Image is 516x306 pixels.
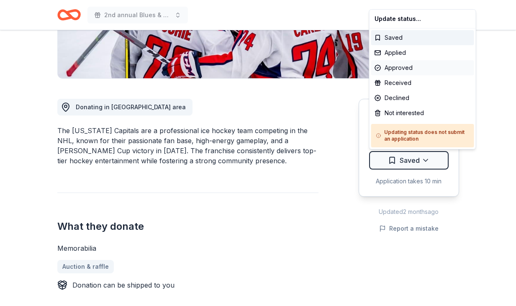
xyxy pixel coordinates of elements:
div: Not interested [371,105,474,121]
div: Update status... [371,11,474,26]
span: 2nd annual Blues & Brews Charity Crab Feast [104,10,171,20]
div: Received [371,75,474,90]
div: Applied [371,45,474,60]
div: Declined [371,90,474,105]
h5: Updating status does not submit an application [376,129,469,142]
div: Approved [371,60,474,75]
div: Saved [371,30,474,45]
